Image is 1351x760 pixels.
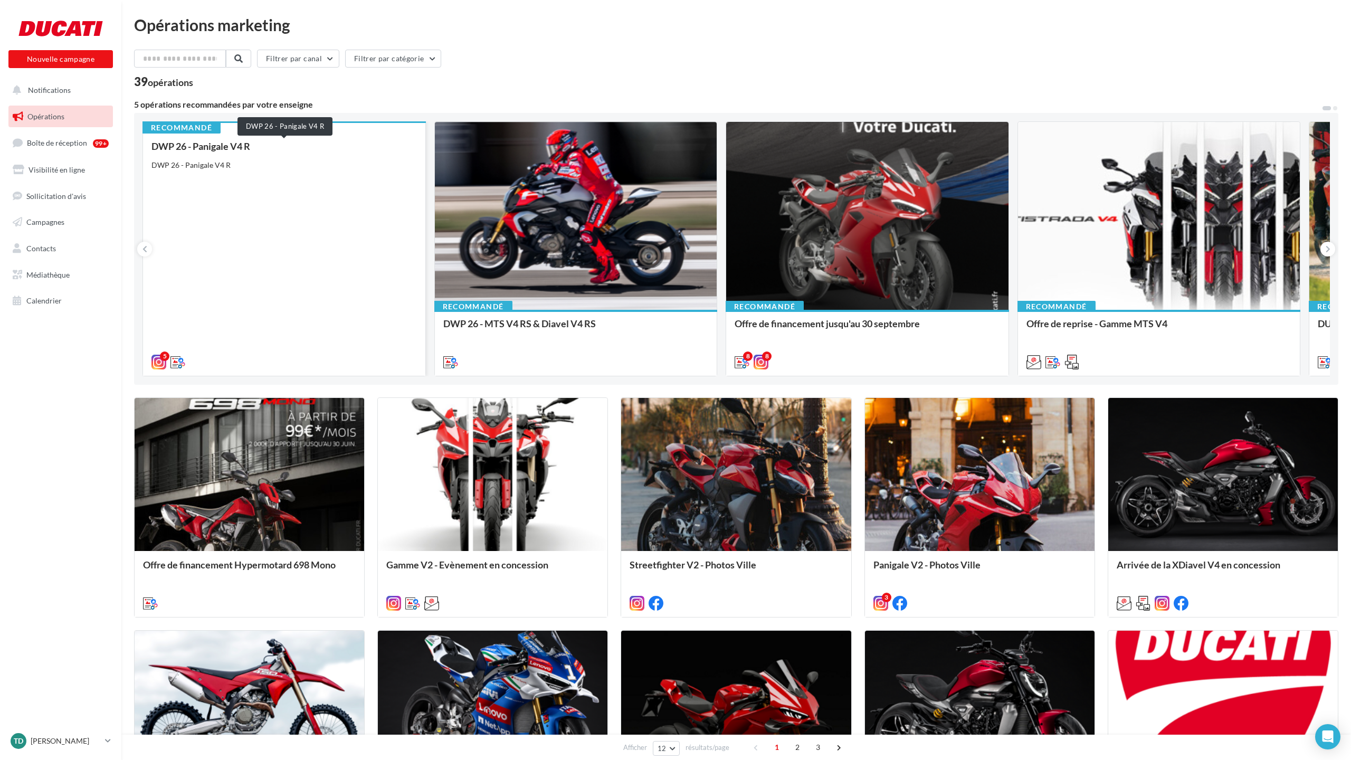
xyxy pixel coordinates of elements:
[134,17,1338,33] div: Opérations marketing
[8,731,113,751] a: TD [PERSON_NAME]
[762,351,772,361] div: 8
[31,736,101,746] p: [PERSON_NAME]
[386,559,599,581] div: Gamme V2 - Evènement en concession
[735,318,1000,339] div: Offre de financement jusqu'au 30 septembre
[743,351,753,361] div: 8
[8,50,113,68] button: Nouvelle campagne
[443,318,709,339] div: DWP 26 - MTS V4 RS & Diavel V4 RS
[26,296,62,305] span: Calendrier
[237,117,332,136] div: DWP 26 - Panigale V4 R
[623,743,647,753] span: Afficher
[28,85,71,94] span: Notifications
[1026,318,1292,339] div: Offre de reprise - Gamme MTS V4
[6,79,111,101] button: Notifications
[148,78,193,87] div: opérations
[686,743,729,753] span: résultats/page
[658,744,667,753] span: 12
[789,739,806,756] span: 2
[6,290,115,312] a: Calendrier
[27,138,87,147] span: Boîte de réception
[143,559,356,581] div: Offre de financement Hypermotard 698 Mono
[1315,724,1340,749] div: Open Intercom Messenger
[630,559,842,581] div: Streetfighter V2 - Photos Ville
[6,131,115,154] a: Boîte de réception99+
[26,191,86,200] span: Sollicitation d'avis
[726,301,804,312] div: Recommandé
[26,217,64,226] span: Campagnes
[6,106,115,128] a: Opérations
[160,351,169,361] div: 5
[26,270,70,279] span: Médiathèque
[134,76,193,88] div: 39
[142,122,221,134] div: Recommandé
[27,112,64,121] span: Opérations
[1117,559,1329,581] div: Arrivée de la XDiavel V4 en concession
[6,264,115,286] a: Médiathèque
[345,50,441,68] button: Filtrer par catégorie
[93,139,109,148] div: 99+
[6,159,115,181] a: Visibilité en ligne
[810,739,826,756] span: 3
[6,185,115,207] a: Sollicitation d'avis
[14,736,23,746] span: TD
[151,141,417,151] div: DWP 26 - Panigale V4 R
[134,100,1321,109] div: 5 opérations recommandées par votre enseigne
[653,741,680,756] button: 12
[151,160,417,170] div: DWP 26 - Panigale V4 R
[768,739,785,756] span: 1
[1017,301,1096,312] div: Recommandé
[28,165,85,174] span: Visibilité en ligne
[257,50,339,68] button: Filtrer par canal
[882,593,891,602] div: 3
[26,244,56,253] span: Contacts
[434,301,512,312] div: Recommandé
[6,237,115,260] a: Contacts
[873,559,1086,581] div: Panigale V2 - Photos Ville
[6,211,115,233] a: Campagnes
